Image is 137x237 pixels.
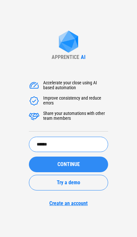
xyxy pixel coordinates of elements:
img: Accelerate [29,111,39,121]
img: Accelerate [29,80,39,91]
a: Create an account [29,200,108,206]
button: CONTINUE [29,157,108,172]
div: Improve consistency and reduce errors [43,96,108,106]
img: Accelerate [29,96,39,106]
button: Try a demo [29,175,108,190]
div: Share your automations with other team members [43,111,108,121]
div: Accelerate your close using AI based automation [43,80,108,91]
span: CONTINUE [57,162,80,167]
div: APPRENTICE [52,54,79,60]
span: Try a demo [57,180,80,185]
div: AI [81,54,85,60]
img: Apprentice AI [56,31,81,54]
